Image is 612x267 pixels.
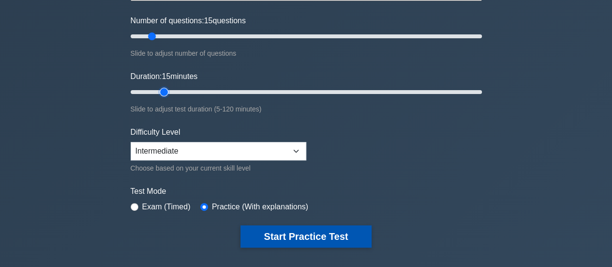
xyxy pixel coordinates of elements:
label: Test Mode [131,186,482,197]
div: Slide to adjust test duration (5-120 minutes) [131,103,482,115]
label: Duration: minutes [131,71,198,82]
button: Start Practice Test [240,225,371,248]
label: Practice (With explanations) [212,201,308,213]
div: Choose based on your current skill level [131,162,306,174]
label: Number of questions: questions [131,15,246,27]
label: Difficulty Level [131,126,180,138]
span: 15 [204,16,213,25]
label: Exam (Timed) [142,201,191,213]
span: 15 [162,72,170,80]
div: Slide to adjust number of questions [131,47,482,59]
